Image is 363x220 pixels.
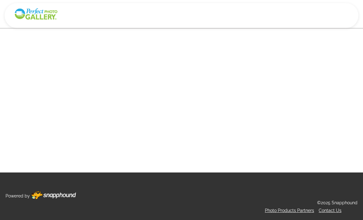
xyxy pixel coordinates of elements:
img: Snapphound Logo [14,8,58,20]
p: Powered by [6,192,30,200]
a: Photo Products Partners [265,208,314,213]
p: ©2025 Snapphound [317,199,357,207]
a: Contact Us [319,208,341,213]
img: Footer [31,191,76,199]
